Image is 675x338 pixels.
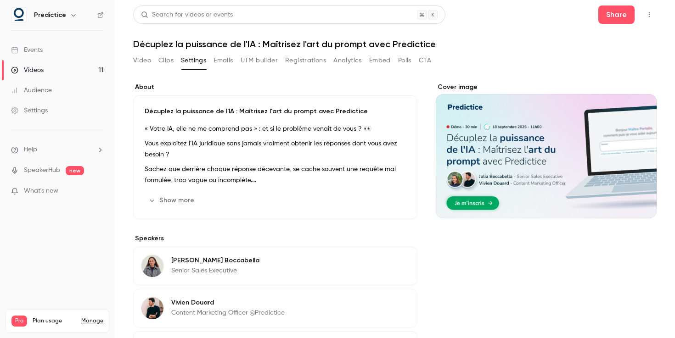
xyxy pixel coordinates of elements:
[11,86,52,95] div: Audience
[436,83,657,218] section: Cover image
[133,234,417,243] label: Speakers
[11,45,43,55] div: Events
[171,266,259,275] p: Senior Sales Executive
[171,308,285,317] p: Content Marketing Officer @Predictice
[145,164,406,186] p: Sachez que derrière chaque réponse décevante, se cache souvent une requête mal formulée, trop vag...
[214,53,233,68] button: Emails
[436,83,657,92] label: Cover image
[369,53,391,68] button: Embed
[333,53,362,68] button: Analytics
[158,53,174,68] button: Clips
[141,10,233,20] div: Search for videos or events
[145,107,406,116] p: Décuplez la puissance de l'IA : Maîtrisez l'art du prompt avec Predictice
[11,106,48,115] div: Settings
[141,255,163,277] img: Julia Boccabella
[145,193,200,208] button: Show more
[241,53,278,68] button: UTM builder
[642,7,657,22] button: Top Bar Actions
[133,247,417,285] div: Julia Boccabella[PERSON_NAME] BoccabellaSenior Sales Executive
[171,298,285,307] p: Vivien Douard
[11,8,26,22] img: Predictice
[66,166,84,175] span: new
[93,187,104,195] iframe: Noticeable Trigger
[598,6,635,24] button: Share
[419,53,431,68] button: CTA
[11,316,27,327] span: Pro
[133,289,417,327] div: Vivien DouardVivien DouardContent Marketing Officer @Predictice
[145,138,406,160] p: Vous exploitez l’IA juridique sans jamais vraiment obtenir les réponses dont vous avez besoin ?
[133,53,151,68] button: Video
[11,145,104,155] li: help-dropdown-opener
[33,317,76,325] span: Plan usage
[24,145,37,155] span: Help
[181,53,206,68] button: Settings
[145,123,406,134] p: « Votre IA, elle ne me comprend pas » : et si le problème venait de vous ? 👀
[81,317,103,325] a: Manage
[133,83,417,92] label: About
[24,186,58,196] span: What's new
[34,11,66,20] h6: Predictice
[141,297,163,319] img: Vivien Douard
[11,66,44,75] div: Videos
[133,39,657,50] h1: Décuplez la puissance de l'IA : Maîtrisez l'art du prompt avec Predictice
[398,53,411,68] button: Polls
[171,256,259,265] p: [PERSON_NAME] Boccabella
[285,53,326,68] button: Registrations
[24,166,60,175] a: SpeakerHub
